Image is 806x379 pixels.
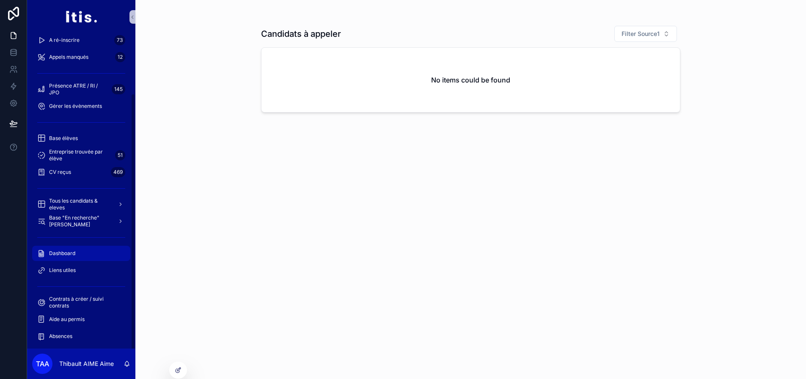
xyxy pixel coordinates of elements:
span: Absences [49,333,72,340]
a: Liens utiles [32,263,130,278]
span: Base élèves [49,135,78,142]
span: A ré-inscrire [49,37,80,44]
button: Select Button [614,26,677,42]
span: Entreprise trouvée par élève [49,148,112,162]
img: App logo [65,10,97,24]
a: A ré-inscrire73 [32,33,130,48]
a: Contrats à créer / suivi contrats [32,295,130,310]
div: 73 [114,35,125,45]
span: Liens utiles [49,267,76,274]
span: Base "En recherche" [PERSON_NAME] [49,214,111,228]
a: Aide au permis [32,312,130,327]
h2: No items could be found [431,75,510,85]
a: Tous les candidats & eleves [32,197,130,212]
span: Gérer les évènements [49,103,102,110]
a: Base élèves [32,131,130,146]
a: Présence ATRE / RI / JPO145 [32,82,130,97]
span: CV reçus [49,169,71,176]
div: 12 [115,52,125,62]
a: Appels manqués12 [32,49,130,65]
div: scrollable content [27,34,135,349]
span: Appels manqués [49,54,88,60]
span: TAA [36,359,49,369]
span: Dashboard [49,250,75,257]
div: 51 [115,150,125,160]
span: Présence ATRE / RI / JPO [49,82,108,96]
div: 469 [111,167,125,177]
a: Base "En recherche" [PERSON_NAME] [32,214,130,229]
a: Entreprise trouvée par élève51 [32,148,130,163]
a: Gérer les évènements [32,99,130,114]
span: Filter Source1 [622,30,660,38]
div: 145 [112,84,125,94]
span: Tous les candidats & eleves [49,198,111,211]
p: Thibault AIME Aime [59,360,114,368]
a: CV reçus469 [32,165,130,180]
span: Contrats à créer / suivi contrats [49,296,122,309]
span: Aide au permis [49,316,85,323]
a: Dashboard [32,246,130,261]
h1: Candidats à appeler [261,28,341,40]
a: Absences [32,329,130,344]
